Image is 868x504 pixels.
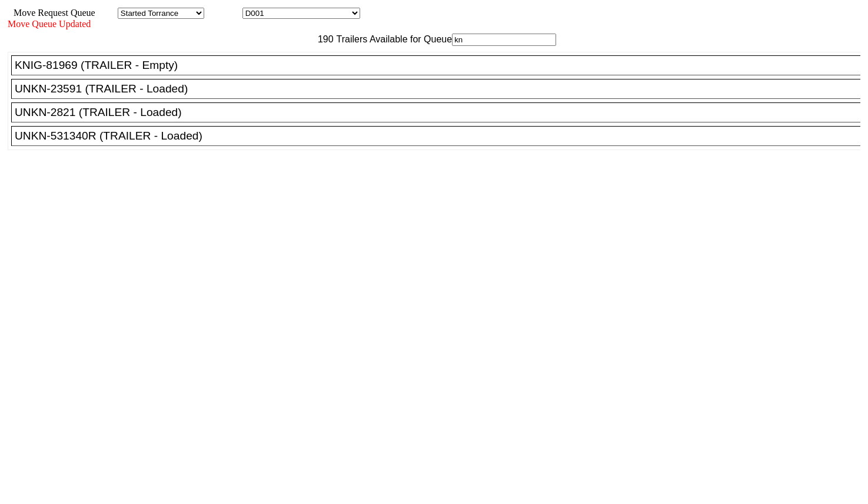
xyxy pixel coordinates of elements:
[207,8,240,18] span: Location
[452,34,556,46] input: Filter Available Trailers
[97,8,115,18] span: Area
[8,19,91,29] span: Move Queue Updated
[15,130,867,142] div: UNKN-531340R (TRAILER - Loaded)
[312,34,334,44] span: 190
[8,8,95,18] span: Move Request Queue
[15,59,867,72] div: KNIG-81969 (TRAILER - Empty)
[15,82,867,95] div: UNKN-23591 (TRAILER - Loaded)
[15,106,867,119] div: UNKN-2821 (TRAILER - Loaded)
[334,34,453,44] span: Trailers Available for Queue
